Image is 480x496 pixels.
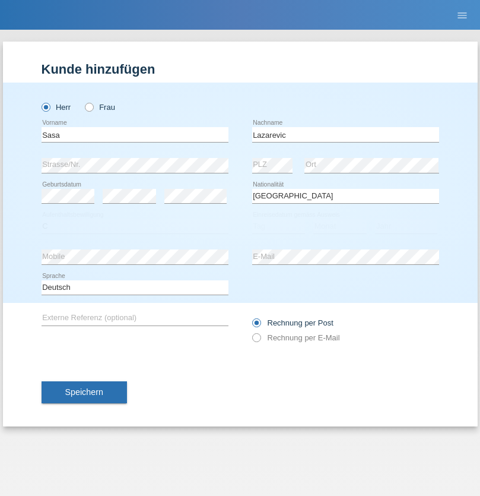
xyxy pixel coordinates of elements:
input: Rechnung per E-Mail [252,333,260,348]
a: menu [450,11,474,18]
button: Speichern [42,381,127,404]
label: Rechnung per E-Mail [252,333,340,342]
label: Herr [42,103,71,112]
input: Rechnung per Post [252,318,260,333]
h1: Kunde hinzufügen [42,62,439,77]
label: Rechnung per Post [252,318,333,327]
input: Frau [85,103,93,110]
span: Speichern [65,387,103,397]
input: Herr [42,103,49,110]
label: Frau [85,103,115,112]
i: menu [456,10,468,21]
